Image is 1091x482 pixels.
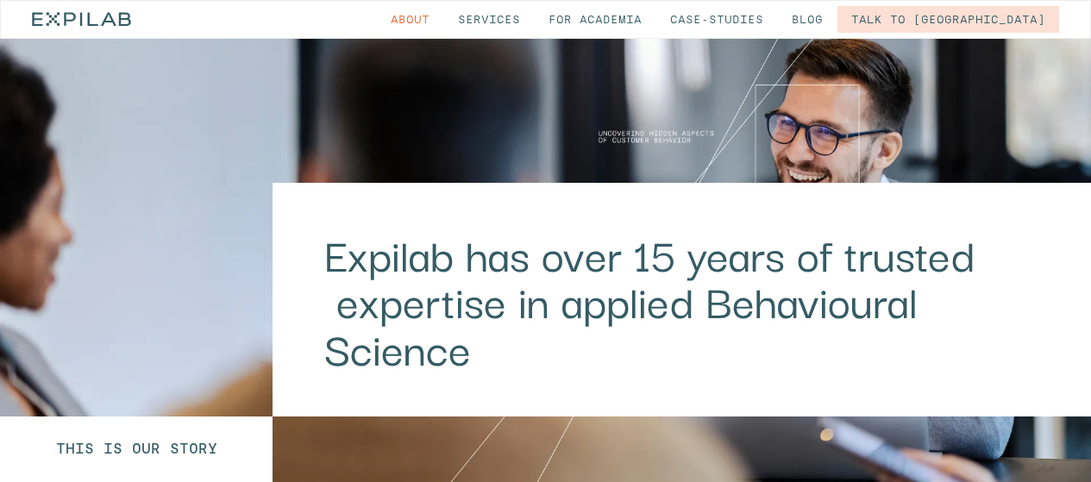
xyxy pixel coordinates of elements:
div: This is our story [56,442,217,456]
h1: Expilab has over 15 years of trusted expertise in applied Behavioural Science [324,229,1039,371]
a: home [32,1,131,38]
a: Case-studies [656,6,777,33]
a: Blog [778,6,837,33]
a: Services [444,6,534,33]
a: About [377,6,443,33]
a: for Academia [535,6,655,33]
a: Talk to [GEOGRAPHIC_DATA] [837,6,1059,33]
